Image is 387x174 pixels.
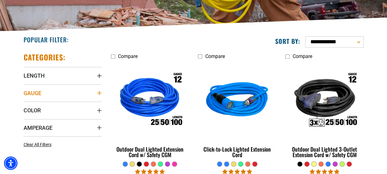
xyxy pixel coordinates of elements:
span: Clear All Filters [24,142,51,147]
h2: Popular Filter: [24,36,69,44]
span: Compare [205,53,225,59]
a: Outdoor Dual Lighted Extension Cord w/ Safety CGM Outdoor Dual Lighted Extension Cord w/ Safety CGM [111,62,189,161]
summary: Gauge [24,84,102,102]
label: Sort by: [275,37,300,45]
a: Outdoor Dual Lighted 3-Outlet Extension Cord w/ Safety CGM Outdoor Dual Lighted 3-Outlet Extensio... [285,62,363,161]
div: Outdoor Dual Lighted 3-Outlet Extension Cord w/ Safety CGM [285,146,363,157]
summary: Amperage [24,119,102,136]
div: Accessibility Menu [4,157,17,170]
span: Compare [292,53,312,59]
span: Amperage [24,124,52,131]
a: blue Click-to-Lock Lighted Extension Cord [198,62,276,161]
span: Color [24,107,41,114]
img: blue [199,65,276,136]
span: Compare [118,53,138,59]
div: Outdoor Dual Lighted Extension Cord w/ Safety CGM [111,146,189,157]
div: Click-to-Lock Lighted Extension Cord [198,146,276,157]
summary: Color [24,102,102,119]
img: Outdoor Dual Lighted Extension Cord w/ Safety CGM [111,65,188,136]
summary: Length [24,67,102,84]
span: Gauge [24,90,41,97]
span: Length [24,72,45,79]
img: Outdoor Dual Lighted 3-Outlet Extension Cord w/ Safety CGM [286,65,363,136]
h2: Categories: [24,52,66,62]
a: Clear All Filters [24,141,54,148]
